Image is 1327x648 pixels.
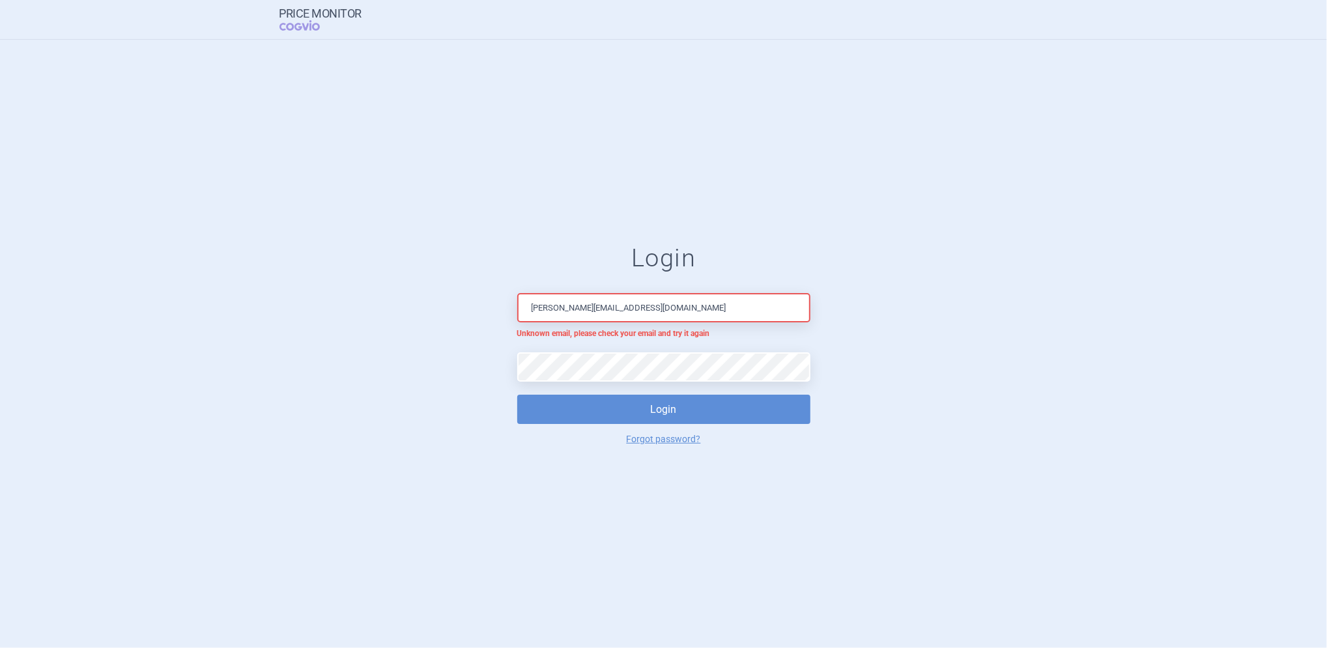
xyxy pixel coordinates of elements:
a: Forgot password? [627,434,701,444]
input: Email [517,293,810,322]
a: Price MonitorCOGVIO [279,7,362,32]
strong: Price Monitor [279,7,362,20]
button: Login [517,395,810,424]
h1: Login [517,244,810,274]
p: Unknown email, please check your email and try it again [517,329,810,339]
span: COGVIO [279,20,338,31]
